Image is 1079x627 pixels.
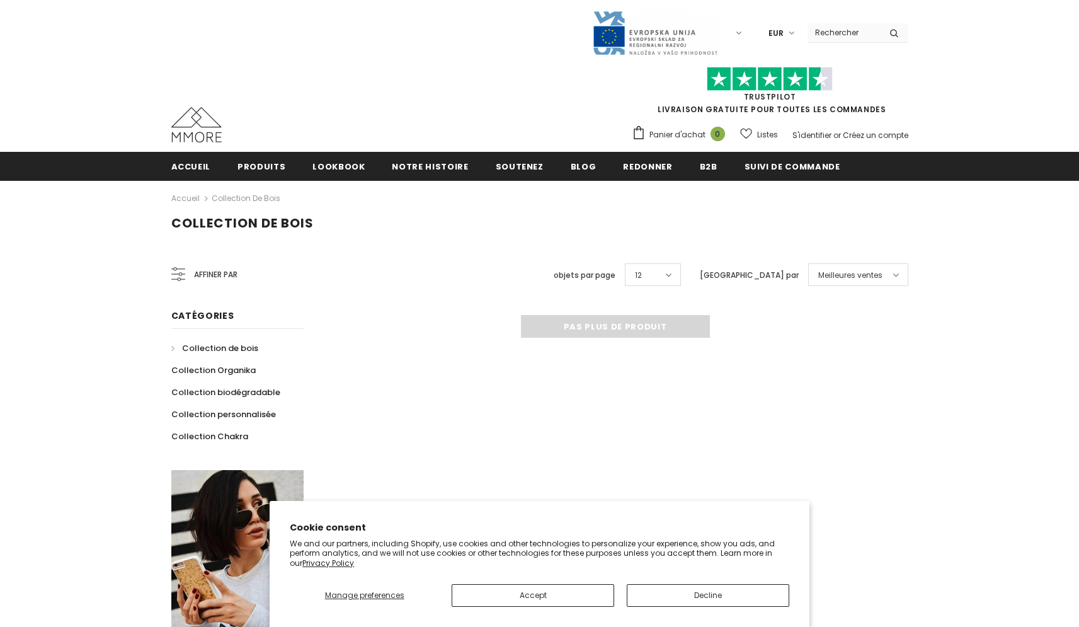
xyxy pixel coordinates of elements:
[171,408,276,420] span: Collection personnalisée
[744,91,796,102] a: TrustPilot
[171,161,211,173] span: Accueil
[325,590,404,601] span: Manage preferences
[632,72,908,115] span: LIVRAISON GRATUITE POUR TOUTES LES COMMANDES
[171,386,280,398] span: Collection biodégradable
[171,430,248,442] span: Collection Chakra
[592,27,718,38] a: Javni Razpis
[171,381,280,403] a: Collection biodégradable
[171,191,200,206] a: Accueil
[171,425,248,447] a: Collection Chakra
[496,152,544,180] a: soutenez
[171,214,314,232] span: Collection de bois
[171,309,234,322] span: Catégories
[182,342,258,354] span: Collection de bois
[212,193,280,204] a: Collection de bois
[194,268,237,282] span: Affiner par
[237,152,285,180] a: Produits
[768,27,784,40] span: EUR
[571,161,597,173] span: Blog
[757,129,778,141] span: Listes
[290,521,789,534] h2: Cookie consent
[171,337,258,359] a: Collection de bois
[452,584,614,607] button: Accept
[707,67,833,91] img: Faites confiance aux étoiles pilotes
[302,558,354,568] a: Privacy Policy
[700,161,717,173] span: B2B
[833,130,841,141] span: or
[392,161,468,173] span: Notre histoire
[700,152,717,180] a: B2B
[623,161,672,173] span: Redonner
[711,127,725,141] span: 0
[843,130,908,141] a: Créez un compte
[171,364,256,376] span: Collection Organika
[635,269,642,282] span: 12
[237,161,285,173] span: Produits
[312,161,365,173] span: Lookbook
[571,152,597,180] a: Blog
[592,10,718,56] img: Javni Razpis
[632,125,731,144] a: Panier d'achat 0
[171,107,222,142] img: Cas MMORE
[392,152,468,180] a: Notre histoire
[496,161,544,173] span: soutenez
[171,359,256,381] a: Collection Organika
[623,152,672,180] a: Redonner
[700,269,799,282] label: [GEOGRAPHIC_DATA] par
[554,269,615,282] label: objets par page
[818,269,882,282] span: Meilleures ventes
[171,152,211,180] a: Accueil
[745,152,840,180] a: Suivi de commande
[290,584,439,607] button: Manage preferences
[649,129,705,141] span: Panier d'achat
[312,152,365,180] a: Lookbook
[808,23,880,42] input: Search Site
[171,403,276,425] a: Collection personnalisée
[792,130,831,141] a: S'identifier
[745,161,840,173] span: Suivi de commande
[290,539,789,568] p: We and our partners, including Shopify, use cookies and other technologies to personalize your ex...
[740,124,778,146] a: Listes
[627,584,789,607] button: Decline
